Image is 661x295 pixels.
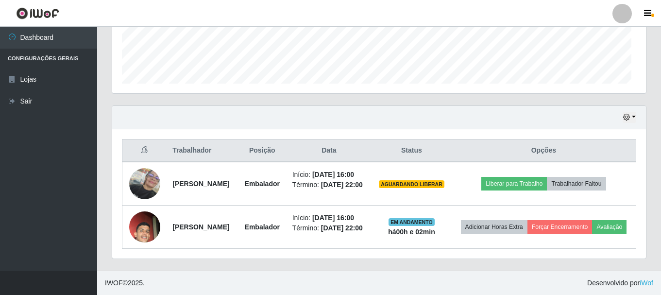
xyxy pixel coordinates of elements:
strong: [PERSON_NAME] [172,180,229,188]
span: © 2025 . [105,278,145,288]
strong: Embalador [245,223,280,231]
time: [DATE] 16:00 [312,214,354,222]
button: Adicionar Horas Extra [461,220,527,234]
button: Trabalhador Faltou [547,177,606,191]
time: [DATE] 16:00 [312,171,354,178]
li: Término: [292,180,366,190]
time: [DATE] 22:00 [321,181,363,189]
button: Liberar para Trabalho [481,177,547,191]
strong: Embalador [245,180,280,188]
time: [DATE] 22:00 [321,224,363,232]
img: CoreUI Logo [16,7,59,19]
li: Início: [292,170,366,180]
strong: há 00 h e 02 min [388,228,435,236]
span: Desenvolvido por [587,278,653,288]
th: Posição [238,139,287,162]
img: 1720171489810.jpeg [129,168,160,199]
img: 1729120016145.jpeg [129,199,160,255]
li: Início: [292,213,366,223]
th: Status [372,139,452,162]
span: EM ANDAMENTO [389,218,435,226]
button: Avaliação [592,220,627,234]
th: Opções [452,139,636,162]
th: Trabalhador [167,139,238,162]
li: Término: [292,223,366,233]
th: Data [287,139,372,162]
a: iWof [640,279,653,287]
strong: [PERSON_NAME] [172,223,229,231]
span: AGUARDANDO LIBERAR [379,180,444,188]
span: IWOF [105,279,123,287]
button: Forçar Encerramento [527,220,593,234]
